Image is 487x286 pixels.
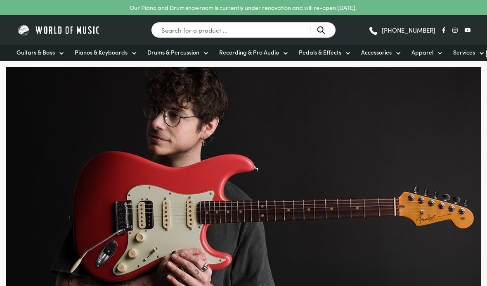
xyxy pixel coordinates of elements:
span: Guitars & Bass [17,48,55,57]
span: Accessories [361,48,392,57]
span: [PHONE_NUMBER] [382,27,435,33]
iframe: Chat with our support team [367,195,487,286]
a: [PHONE_NUMBER] [368,24,435,36]
span: Services [453,48,475,57]
img: World of Music [17,24,101,36]
p: Our Piano and Drum showroom is currently under renovation and will re-open [DATE]. [130,3,357,12]
span: Pedals & Effects [299,48,341,57]
span: Apparel [411,48,433,57]
input: Search for a product ... [151,22,336,38]
span: Recording & Pro Audio [219,48,279,57]
span: Drums & Percussion [147,48,199,57]
span: Pianos & Keyboards [75,48,128,57]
